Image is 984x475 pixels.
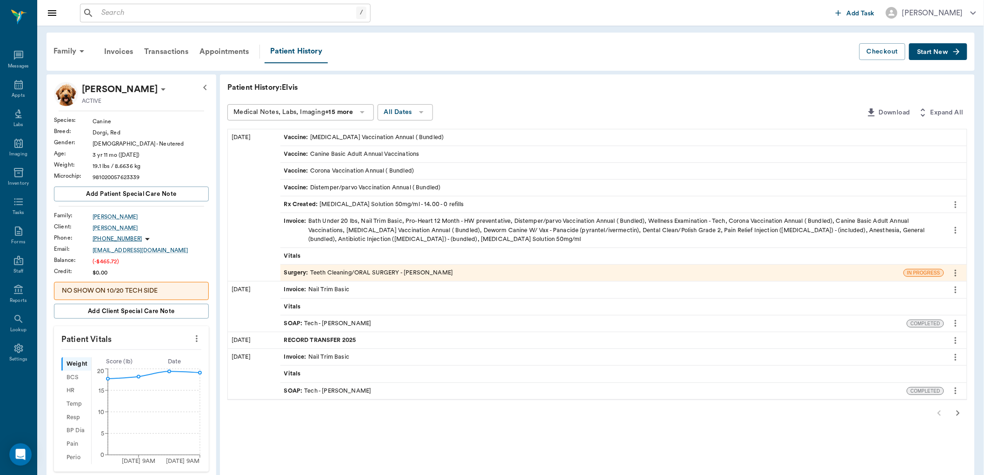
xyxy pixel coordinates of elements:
button: Checkout [859,43,905,60]
a: Appointments [194,40,255,63]
tspan: 0 [100,452,104,458]
button: more [948,333,963,348]
span: Vaccine : [284,183,310,192]
div: Open Intercom Messenger [9,443,32,466]
tspan: 10 [98,409,104,415]
span: RECORD TRANSFER 2025 [284,336,358,345]
div: Nail Trim Basic [284,353,349,361]
span: SOAP : [284,387,305,395]
button: Download [862,104,914,121]
div: Gender : [54,138,93,147]
button: [PERSON_NAME] [878,4,984,21]
span: Vaccine : [284,133,310,142]
div: Imaging [9,151,27,158]
p: Patient History: Elvis [227,82,506,93]
tspan: 20 [97,368,104,374]
span: IN PROGRESS [904,269,944,276]
div: [EMAIL_ADDRESS][DOMAIN_NAME] [93,246,209,254]
div: Species : [54,116,93,124]
div: Canine [93,117,209,126]
div: BCS [61,371,91,384]
button: Add Task [832,4,878,21]
div: Invoices [99,40,139,63]
div: Temp [61,397,91,411]
p: Patient Vitals [54,326,209,349]
button: more [948,222,963,238]
div: 3 yr 11 mo ([DATE]) [93,151,209,159]
div: Canine Basic Adult Annual Vaccinations [284,150,419,159]
tspan: [DATE] 9AM [122,458,156,464]
div: Staff [13,268,23,275]
div: Date [147,357,202,366]
span: Vitals [284,369,303,378]
button: Start New [909,43,967,60]
div: Credit : [54,267,93,275]
span: COMPLETED [907,320,944,327]
div: Balance : [54,256,93,264]
div: Nail Trim Basic [284,285,349,294]
div: Dorgi, Red [93,128,209,137]
button: Close drawer [43,4,61,22]
div: 981020057623339 [93,173,209,181]
tspan: 15 [99,388,104,393]
div: Reports [10,297,27,304]
b: +15 more [325,109,353,115]
div: [DATE] [228,332,280,348]
div: Distemper/parvo Vaccination Annual ( Bundled) [284,183,441,192]
span: Invoice : [284,353,308,361]
div: Resp [61,411,91,424]
div: Weight [61,357,91,371]
div: Inventory [8,180,29,187]
p: ACTIVE [82,97,102,105]
div: Age : [54,149,93,158]
div: [DATE] [228,129,280,281]
span: Vaccine : [284,150,310,159]
div: Appts [12,92,25,99]
div: Family : [54,211,93,220]
div: (-$465.72) [93,257,209,266]
div: HR [61,384,91,398]
span: Add patient Special Care Note [86,189,176,199]
div: Tech - [PERSON_NAME] [284,387,372,395]
span: Surgery : [284,268,310,277]
div: Corona Vaccination Annual ( Bundled) [284,167,414,175]
div: Bath Under 20 lbs, Nail Trim Basic, Pro-Heart 12 Month - HW preventative, Distemper/parvo Vaccina... [284,217,940,244]
div: [MEDICAL_DATA] Vaccination Annual ( Bundled) [284,133,444,142]
p: [PERSON_NAME] [82,82,158,97]
div: Elvis Davis [82,82,158,97]
div: 19.1 lbs / 8.6636 kg [93,162,209,170]
div: Weight : [54,161,93,169]
div: Medical Notes, Labs, Imaging [233,107,353,118]
span: Invoice : [284,285,308,294]
div: [PERSON_NAME] [93,213,209,221]
tspan: [DATE] 9AM [166,458,200,464]
button: more [948,349,963,365]
a: Patient History [265,40,328,63]
div: Email : [54,245,93,253]
div: [DATE] [228,281,280,332]
a: Transactions [139,40,194,63]
p: [PHONE_NUMBER] [93,235,142,243]
button: more [189,331,204,347]
button: Add patient Special Care Note [54,187,209,201]
div: [DATE] [228,349,280,399]
input: Search [98,7,356,20]
button: more [948,197,963,213]
div: Family [48,40,93,62]
div: Lookup [10,327,27,334]
div: [MEDICAL_DATA] Solution 50mg/ml - 14.00 - 0 refills [284,200,464,209]
div: Perio [61,451,91,464]
span: COMPLETED [907,388,944,395]
a: [PERSON_NAME] [93,224,209,232]
div: Teeth Cleaning/ORAL SURGERY - [PERSON_NAME] [284,268,453,277]
div: Score ( lb ) [92,357,147,366]
span: SOAP : [284,319,305,328]
div: Pain [61,437,91,451]
div: [PERSON_NAME] [902,7,963,19]
span: Vitals [284,302,303,311]
button: more [948,315,963,331]
span: Vitals [284,252,303,261]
